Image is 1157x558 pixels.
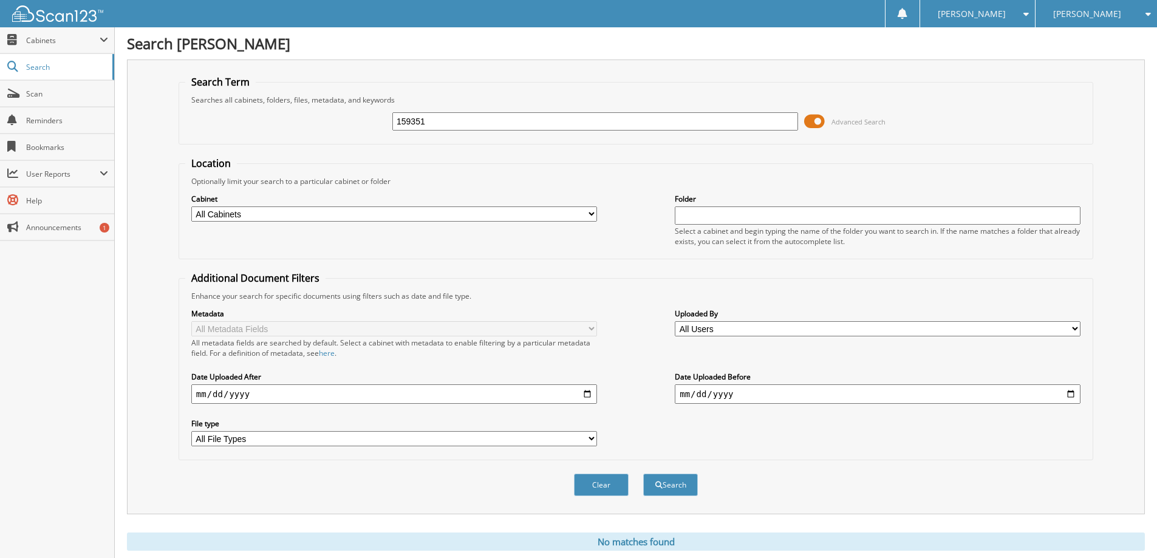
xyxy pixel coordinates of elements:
[191,418,597,429] label: File type
[26,196,108,206] span: Help
[100,223,109,233] div: 1
[26,62,106,72] span: Search
[643,474,698,496] button: Search
[26,169,100,179] span: User Reports
[1053,10,1121,18] span: [PERSON_NAME]
[26,35,100,46] span: Cabinets
[675,226,1080,247] div: Select a cabinet and begin typing the name of the folder you want to search in. If the name match...
[185,176,1087,186] div: Optionally limit your search to a particular cabinet or folder
[191,308,597,319] label: Metadata
[185,271,326,285] legend: Additional Document Filters
[191,384,597,404] input: start
[26,222,108,233] span: Announcements
[831,117,886,126] span: Advanced Search
[26,89,108,99] span: Scan
[319,348,335,358] a: here
[675,194,1080,204] label: Folder
[185,75,256,89] legend: Search Term
[127,532,1145,551] div: No matches found
[191,338,597,358] div: All metadata fields are searched by default. Select a cabinet with metadata to enable filtering b...
[938,10,1006,18] span: [PERSON_NAME]
[574,474,629,496] button: Clear
[185,291,1087,301] div: Enhance your search for specific documents using filters such as date and file type.
[127,33,1145,53] h1: Search [PERSON_NAME]
[191,194,597,204] label: Cabinet
[26,142,108,152] span: Bookmarks
[191,372,597,382] label: Date Uploaded After
[12,5,103,22] img: scan123-logo-white.svg
[675,384,1080,404] input: end
[675,308,1080,319] label: Uploaded By
[675,372,1080,382] label: Date Uploaded Before
[185,95,1087,105] div: Searches all cabinets, folders, files, metadata, and keywords
[185,157,237,170] legend: Location
[26,115,108,126] span: Reminders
